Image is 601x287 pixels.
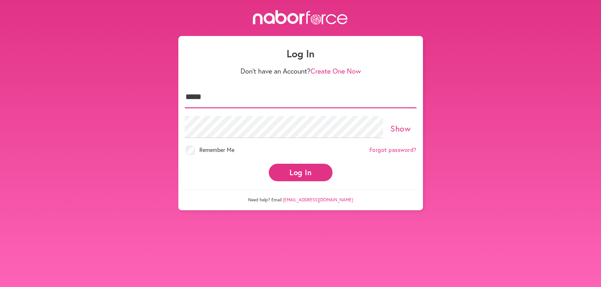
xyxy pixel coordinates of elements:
p: Don't have an Account? [185,67,417,75]
a: [EMAIL_ADDRESS][DOMAIN_NAME] [283,197,353,203]
span: Remember Me [199,146,234,154]
p: Need help? Email [185,190,417,203]
button: Log In [269,164,333,181]
a: Show [390,123,411,134]
a: Forgot password? [369,147,417,154]
h1: Log In [185,47,417,60]
a: Create One Now [311,66,361,75]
